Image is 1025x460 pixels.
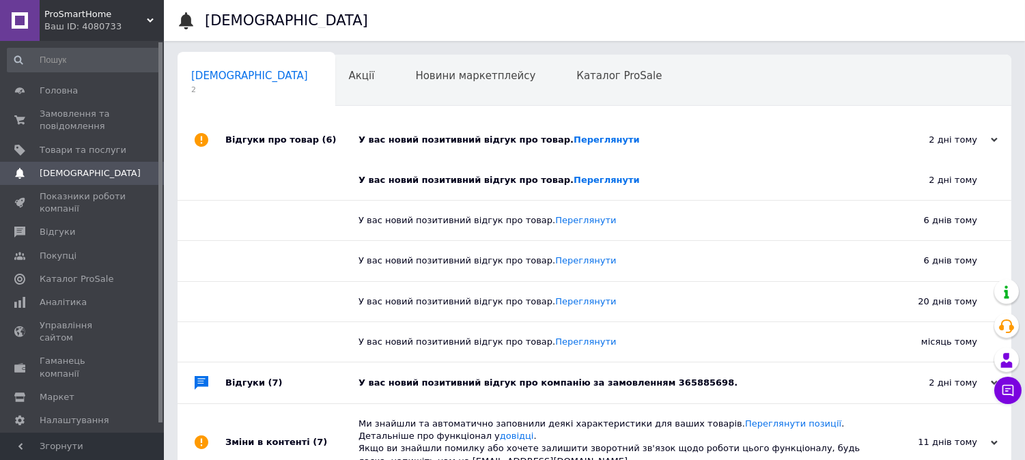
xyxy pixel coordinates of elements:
a: Переглянути [555,336,616,347]
a: Переглянути [574,175,640,185]
span: Новини маркетплейсу [415,70,535,82]
span: [DEMOGRAPHIC_DATA] [191,70,308,82]
div: 6 днів тому [841,201,1011,240]
div: 11 днів тому [861,436,998,448]
div: 20 днів тому [841,282,1011,321]
span: Відгуки [40,226,75,238]
span: ProSmartHome [44,8,147,20]
button: Чат з покупцем [994,377,1022,404]
div: місяць тому [841,322,1011,362]
div: Відгуки про товар [225,119,359,160]
div: Відгуки [225,362,359,403]
div: У вас новий позитивний відгук про компанію за замовленням 365885698. [359,377,861,389]
span: Налаштування [40,414,109,427]
div: 6 днів тому [841,241,1011,281]
span: Гаманець компанії [40,355,126,379]
span: Замовлення та повідомлення [40,108,126,132]
span: Управління сайтом [40,319,126,344]
span: Маркет [40,391,74,403]
a: Переглянути позиції [745,418,841,429]
span: Товари та послуги [40,144,126,156]
div: 2 дні тому [841,160,1011,200]
a: Переглянути [555,215,616,225]
span: (7) [313,437,327,447]
div: У вас новий позитивний відгук про товар. [359,174,841,186]
span: Головна [40,85,78,97]
div: У вас новий позитивний відгук про товар. [359,336,841,348]
span: Показники роботи компанії [40,190,126,215]
span: 2 [191,85,308,95]
span: Каталог ProSale [40,273,113,285]
span: (6) [322,134,337,145]
span: [DEMOGRAPHIC_DATA] [40,167,141,179]
div: У вас новий позитивний відгук про товар. [359,134,861,146]
a: Переглянути [574,134,640,145]
div: 2 дні тому [861,377,998,389]
div: У вас новий позитивний відгук про товар. [359,255,841,267]
a: Переглянути [555,296,616,306]
h1: [DEMOGRAPHIC_DATA] [205,12,368,29]
div: У вас новий позитивний відгук про товар. [359,296,841,308]
span: Каталог ProSale [576,70,662,82]
span: Аналітика [40,296,87,308]
a: довідці [500,431,534,441]
span: (7) [268,377,283,388]
div: Ваш ID: 4080733 [44,20,164,33]
div: У вас новий позитивний відгук про товар. [359,214,841,227]
span: Покупці [40,250,76,262]
span: Акції [349,70,375,82]
a: Переглянути [555,255,616,265]
div: 2 дні тому [861,134,998,146]
input: Пошук [7,48,161,72]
